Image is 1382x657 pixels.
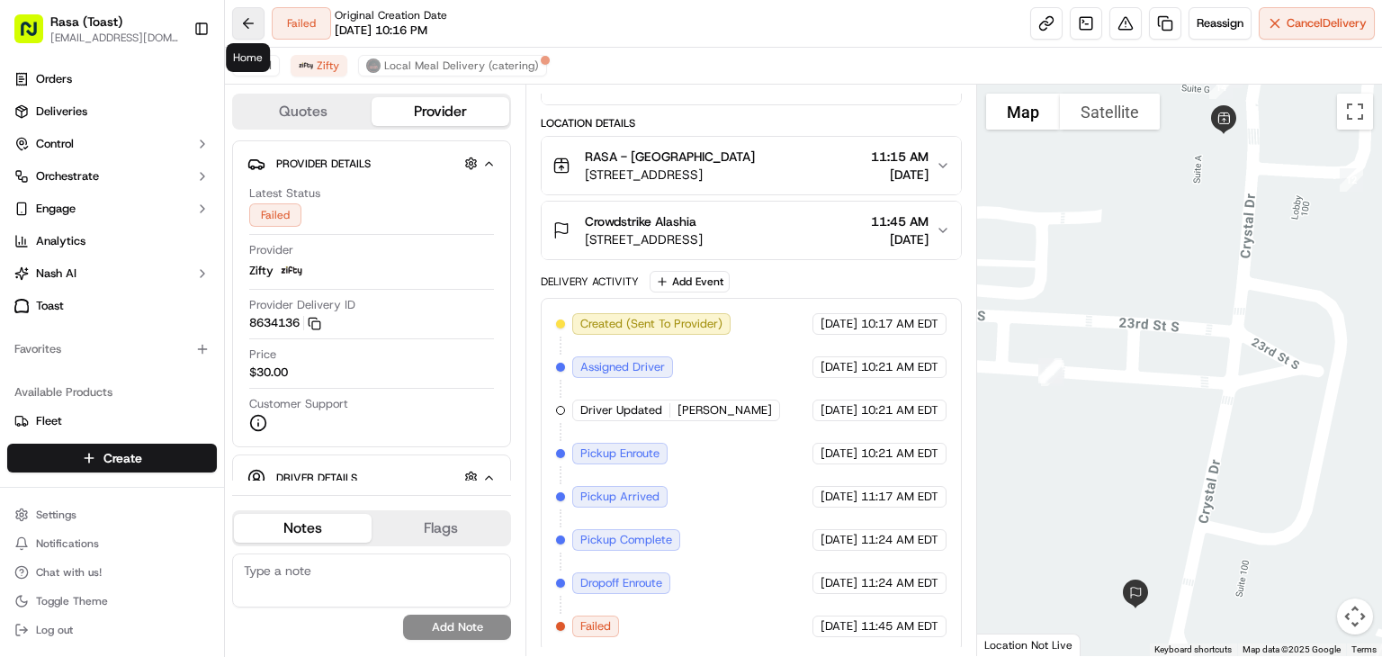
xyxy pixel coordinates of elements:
[580,618,611,634] span: Failed
[1031,351,1069,389] div: 10
[7,560,217,585] button: Chat with us!
[36,623,73,637] span: Log out
[36,168,99,184] span: Orchestrate
[226,43,270,72] div: Home
[14,299,29,312] img: Toast logo
[317,58,339,73] span: Zifty
[335,22,427,39] span: [DATE] 10:16 PM
[335,8,447,22] span: Original Creation Date
[871,148,929,166] span: 11:15 AM
[1031,353,1069,391] div: 11
[541,274,639,289] div: Delivery Activity
[1197,15,1243,31] span: Reassign
[179,445,218,459] span: Pylon
[249,364,288,381] span: $30.00
[7,444,217,472] button: Create
[1202,68,1240,106] div: 14
[1287,15,1367,31] span: Cancel Delivery
[821,359,857,375] span: [DATE]
[585,230,703,248] span: [STREET_ADDRESS]
[18,261,47,290] img: Tania Rodriguez
[18,171,50,203] img: 1736555255976-a54dd68f-1ca7-489b-9aae-adbdc363a1c4
[36,201,76,217] span: Engage
[306,176,328,198] button: Start new chat
[149,327,156,341] span: •
[152,403,166,418] div: 💻
[7,227,217,256] a: Analytics
[18,17,54,53] img: Nash
[678,402,772,418] span: [PERSON_NAME]
[145,394,296,427] a: 💻API Documentation
[861,618,938,634] span: 11:45 AM EDT
[234,97,372,126] button: Quotes
[36,328,50,342] img: 1736555255976-a54dd68f-1ca7-489b-9aae-adbdc363a1c4
[1154,643,1232,656] button: Keyboard shortcuts
[36,536,99,551] span: Notifications
[36,103,87,120] span: Deliveries
[159,278,196,292] span: [DATE]
[249,346,276,363] span: Price
[1333,161,1370,199] div: 12
[50,31,179,45] button: [EMAIL_ADDRESS][DOMAIN_NAME]
[36,401,138,419] span: Knowledge Base
[861,402,938,418] span: 10:21 AM EDT
[1259,7,1375,40] button: CancelDelivery
[861,575,938,591] span: 11:24 AM EDT
[7,589,217,614] button: Toggle Theme
[36,233,85,249] span: Analytics
[36,136,74,152] span: Control
[580,359,665,375] span: Assigned Driver
[384,58,539,73] span: Local Meal Delivery (catering)
[36,265,76,282] span: Nash AI
[580,402,662,418] span: Driver Updated
[1337,94,1373,130] button: Toggle fullscreen view
[585,148,755,166] span: RASA - [GEOGRAPHIC_DATA]
[580,575,662,591] span: Dropoff Enroute
[7,531,217,556] button: Notifications
[7,259,217,288] button: Nash AI
[7,617,217,643] button: Log out
[249,315,321,331] button: 8634136
[982,633,1041,656] a: Open this area in Google Maps (opens a new window)
[821,532,857,548] span: [DATE]
[821,575,857,591] span: [DATE]
[7,194,217,223] button: Engage
[249,396,348,412] span: Customer Support
[541,116,962,130] div: Location Details
[580,489,660,505] span: Pickup Arrived
[366,58,381,73] img: lmd_logo.png
[861,445,938,462] span: 10:21 AM EDT
[861,316,938,332] span: 10:17 AM EDT
[56,278,146,292] span: [PERSON_NAME]
[871,230,929,248] span: [DATE]
[249,263,274,279] span: Zifty
[977,634,1081,656] div: Location Not Live
[159,327,196,341] span: [DATE]
[247,463,496,492] button: Driver Details
[234,514,372,543] button: Notes
[18,71,328,100] p: Welcome 👋
[7,65,217,94] a: Orders
[821,489,857,505] span: [DATE]
[7,378,217,407] div: Available Products
[36,298,64,314] span: Toast
[36,594,108,608] span: Toggle Theme
[281,260,302,282] img: zifty-logo-trans-sq.png
[7,130,217,158] button: Control
[821,316,857,332] span: [DATE]
[821,618,857,634] span: [DATE]
[81,189,247,203] div: We're available if you need us!
[18,310,47,338] img: Angelique Valdez
[36,71,72,87] span: Orders
[580,445,660,462] span: Pickup Enroute
[358,55,547,76] button: Local Meal Delivery (catering)
[36,508,76,522] span: Settings
[50,13,122,31] span: Rasa (Toast)
[291,55,347,76] button: Zifty
[1351,644,1377,654] a: Terms (opens in new tab)
[38,171,70,203] img: 1738778727109-b901c2ba-d612-49f7-a14d-d897ce62d23f
[1189,7,1252,40] button: Reassign
[372,514,509,543] button: Flags
[7,7,186,50] button: Rasa (Toast)[EMAIL_ADDRESS][DOMAIN_NAME]
[14,413,210,429] a: Fleet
